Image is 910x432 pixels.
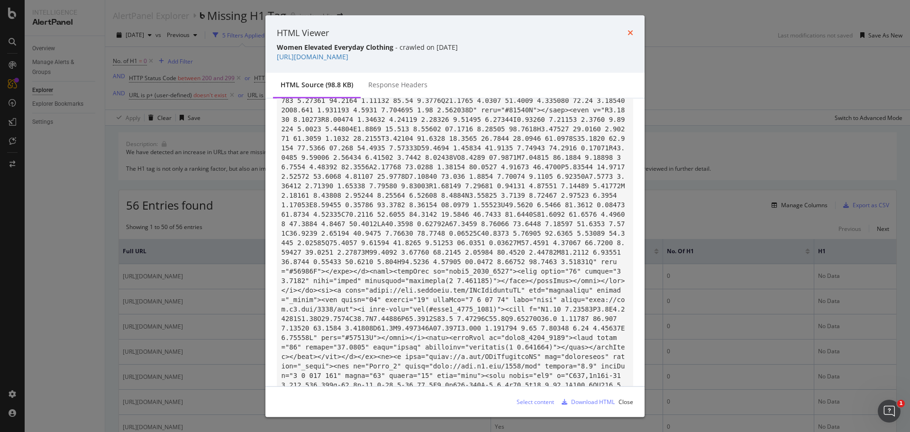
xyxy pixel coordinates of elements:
[509,394,554,409] button: Select content
[281,80,353,90] div: HTML source (98.8 KB)
[277,43,633,52] div: - crawled on [DATE]
[277,43,393,52] strong: Women Elevated Everyday Clothing
[277,27,329,39] div: HTML Viewer
[265,15,645,417] div: modal
[619,394,633,409] button: Close
[558,394,615,409] button: Download HTML
[277,52,348,61] a: [URL][DOMAIN_NAME]
[878,400,901,423] iframe: Intercom live chat
[897,400,905,407] span: 1
[368,80,428,90] div: Response Headers
[571,397,615,405] div: Download HTML
[517,397,554,405] div: Select content
[619,397,633,405] div: Close
[628,27,633,39] div: times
